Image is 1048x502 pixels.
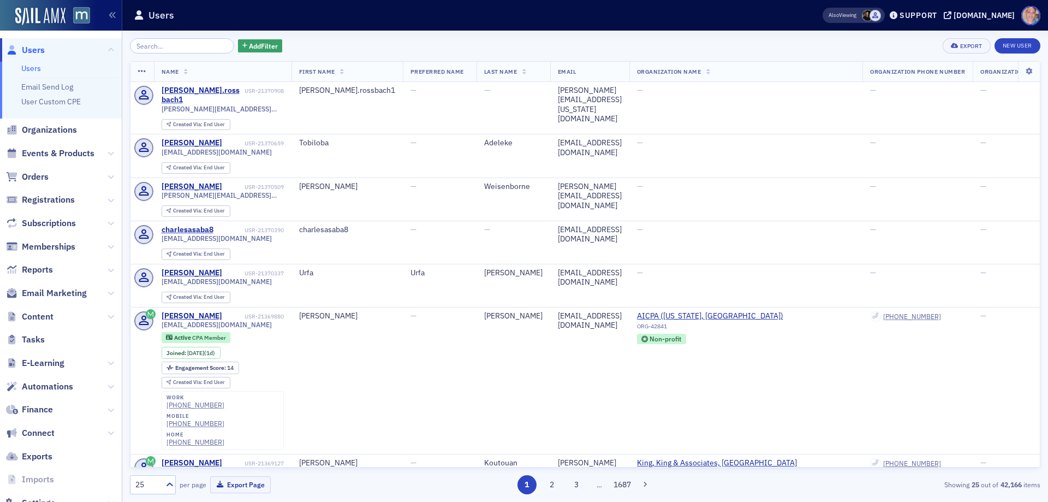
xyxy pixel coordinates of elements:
[637,85,643,95] span: —
[558,68,576,75] span: Email
[173,208,225,214] div: End User
[162,105,284,113] span: [PERSON_NAME][EMAIL_ADDRESS][US_STATE][DOMAIN_NAME]
[162,119,230,131] div: Created Via: End User
[166,334,225,341] a: Active CPA Member
[592,480,607,489] span: …
[637,334,687,344] div: Non-profit
[192,334,226,341] span: CPA Member
[969,480,981,489] strong: 25
[162,332,231,343] div: Active: Active: CPA Member
[883,312,941,321] a: [PHONE_NUMBER]
[166,432,224,438] div: home
[484,68,517,75] span: Last Name
[166,401,224,409] a: [PHONE_NUMBER]
[21,97,81,107] a: User Custom CPE
[954,10,1015,20] div: [DOMAIN_NAME]
[870,10,881,21] span: Justin Chase
[980,181,986,191] span: —
[960,43,982,49] div: Export
[180,480,206,489] label: per page
[173,250,204,257] span: Created Via :
[187,349,204,357] span: [DATE]
[6,381,73,393] a: Automations
[637,323,783,334] div: ORG-42841
[22,474,54,486] span: Imports
[22,427,55,439] span: Connect
[162,234,272,243] span: [EMAIL_ADDRESS][DOMAIN_NAME]
[995,38,1040,54] a: New User
[299,138,395,148] div: Tobiloba
[558,138,622,157] div: [EMAIL_ADDRESS][DOMAIN_NAME]
[410,85,416,95] span: —
[22,311,53,323] span: Content
[870,268,876,277] span: —
[998,480,1023,489] strong: 42,166
[162,225,213,235] a: charlesasaba8
[22,171,49,183] span: Orders
[637,458,855,477] span: King, King & Associates, PA (Baltimore, MD)
[162,205,230,217] div: Created Via: End User
[299,311,395,321] div: [PERSON_NAME]
[162,311,222,321] a: [PERSON_NAME]
[6,147,94,160] a: Events & Products
[980,225,986,234] span: —
[637,138,643,147] span: —
[166,394,224,401] div: work
[187,350,215,357] div: (1d)
[6,334,45,346] a: Tasks
[558,86,622,124] div: [PERSON_NAME][EMAIL_ADDRESS][US_STATE][DOMAIN_NAME]
[6,171,49,183] a: Orders
[249,41,278,51] span: Add Filter
[484,268,543,278] div: [PERSON_NAME]
[637,68,701,75] span: Organization Name
[484,182,543,192] div: Weisenborne
[173,207,204,214] span: Created Via :
[980,85,986,95] span: —
[6,217,76,229] a: Subscriptions
[162,458,222,468] a: [PERSON_NAME]
[980,138,986,147] span: —
[558,311,622,330] div: [EMAIL_ADDRESS][DOMAIN_NAME]
[148,9,174,22] h1: Users
[517,475,537,494] button: 1
[943,38,990,54] button: Export
[944,11,1019,19] button: [DOMAIN_NAME]
[173,122,225,128] div: End User
[6,357,64,369] a: E-Learning
[637,268,643,277] span: —
[829,11,856,19] span: Viewing
[135,479,159,491] div: 25
[22,404,53,416] span: Finance
[166,420,224,428] a: [PHONE_NUMBER]
[162,268,222,278] a: [PERSON_NAME]
[15,8,65,25] a: SailAMX
[130,38,234,54] input: Search…
[65,7,90,26] a: View Homepage
[637,458,855,477] a: King, King & Associates, [GEOGRAPHIC_DATA] ([GEOGRAPHIC_DATA], [GEOGRAPHIC_DATA])
[22,264,53,276] span: Reports
[870,68,965,75] span: Organization Phone Number
[162,86,243,105] div: [PERSON_NAME].rossbach1
[173,121,204,128] span: Created Via :
[162,347,221,359] div: Joined: 2025-10-14 00:00:00
[410,138,416,147] span: —
[6,427,55,439] a: Connect
[484,138,543,148] div: Adeleke
[173,379,204,386] span: Created Via :
[175,364,227,371] span: Engagement Score :
[6,311,53,323] a: Content
[980,311,986,321] span: —
[22,147,94,160] span: Events & Products
[410,458,416,468] span: —
[245,87,284,95] div: USR-21370908
[299,458,395,468] div: [PERSON_NAME]
[299,225,395,235] div: charlesasaba8
[299,268,395,278] div: Urfa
